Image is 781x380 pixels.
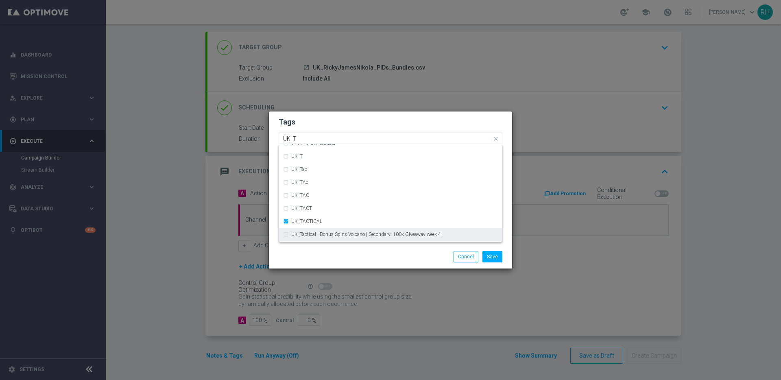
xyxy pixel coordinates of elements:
[291,154,303,159] label: UK_T
[279,144,502,242] ng-dropdown-panel: Options list
[291,219,322,224] label: UK_TACTICAL
[283,215,498,228] div: UK_TACTICAL
[291,180,308,185] label: UK_TAc
[279,133,502,144] ng-select: UK_TACTICAL
[283,228,498,241] div: UK_Tactical - Bonus Spins Volcano | Secondary: 100k Giveaway week 4
[454,251,478,262] button: Cancel
[291,232,441,237] label: UK_Tactical - Bonus Spins Volcano | Secondary: 100k Giveaway week 4
[283,202,498,215] div: UK_TACT
[283,189,498,202] div: UK_TAC
[283,176,498,189] div: UK_TAc
[291,193,309,198] label: UK_TAC
[283,241,498,254] div: UK_Tactical - Irish Lotto High Jackpot: Place 1 bet on tonight's draw, Get 2 FREE bets for the next
[291,167,307,172] label: UK_Tac
[283,163,498,176] div: UK_Tac
[283,150,498,163] div: UK_T
[279,117,502,127] h2: Tags
[482,251,502,262] button: Save
[291,206,312,211] label: UK_TACT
